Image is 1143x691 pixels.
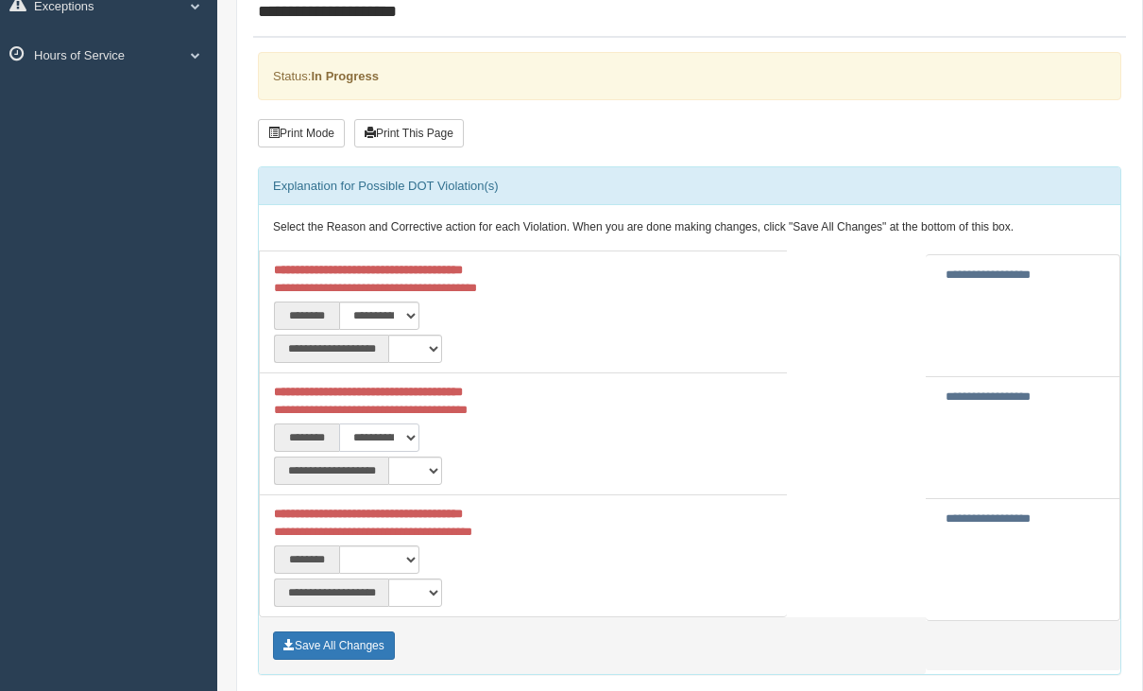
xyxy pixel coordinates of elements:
[258,52,1121,100] div: Status:
[258,119,345,147] button: Print Mode
[259,205,1120,250] div: Select the Reason and Corrective action for each Violation. When you are done making changes, cli...
[354,119,464,147] button: Print This Page
[259,167,1120,205] div: Explanation for Possible DOT Violation(s)
[311,69,379,83] strong: In Progress
[273,631,395,660] button: Save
